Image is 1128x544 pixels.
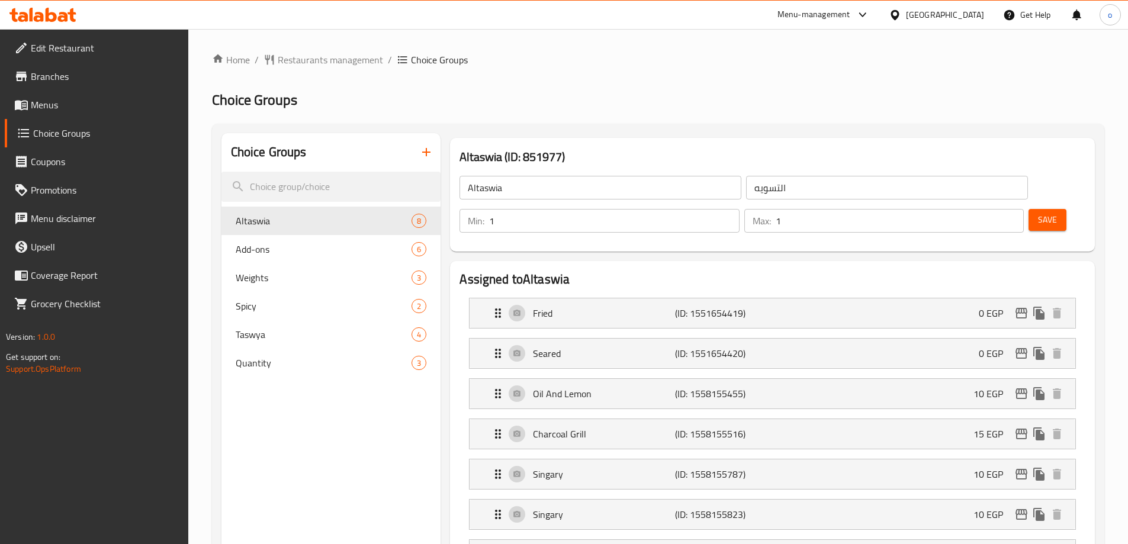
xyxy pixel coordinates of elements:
[973,467,1013,481] p: 10 EGP
[31,183,179,197] span: Promotions
[777,8,850,22] div: Menu-management
[468,214,484,228] p: Min:
[906,8,984,21] div: [GEOGRAPHIC_DATA]
[5,289,188,318] a: Grocery Checklist
[1013,345,1030,362] button: edit
[1030,465,1048,483] button: duplicate
[470,500,1075,529] div: Expand
[236,327,412,342] span: Taswya
[1048,345,1066,362] button: delete
[412,215,426,227] span: 8
[459,293,1085,333] li: Expand
[5,204,188,233] a: Menu disclaimer
[412,242,426,256] div: Choices
[31,297,179,311] span: Grocery Checklist
[221,172,441,202] input: search
[979,306,1013,320] p: 0 EGP
[1048,425,1066,443] button: delete
[753,214,771,228] p: Max:
[231,143,307,161] h2: Choice Groups
[412,214,426,228] div: Choices
[31,41,179,55] span: Edit Restaurant
[236,299,412,313] span: Spicy
[470,379,1075,408] div: Expand
[412,358,426,369] span: 3
[533,427,674,441] p: Charcoal Grill
[5,119,188,147] a: Choice Groups
[1048,465,1066,483] button: delete
[412,327,426,342] div: Choices
[675,387,770,401] p: (ID: 1558155455)
[37,329,55,345] span: 1.0.0
[6,349,60,365] span: Get support on:
[533,306,674,320] p: Fried
[31,240,179,254] span: Upsell
[1013,304,1030,322] button: edit
[1013,506,1030,523] button: edit
[31,154,179,169] span: Coupons
[255,53,259,67] li: /
[1030,304,1048,322] button: duplicate
[459,333,1085,374] li: Expand
[459,414,1085,454] li: Expand
[979,346,1013,360] p: 0 EGP
[5,34,188,62] a: Edit Restaurant
[5,261,188,289] a: Coverage Report
[459,271,1085,288] h2: Assigned to Altaswia
[5,62,188,91] a: Branches
[33,126,179,140] span: Choice Groups
[533,387,674,401] p: Oil And Lemon
[1013,465,1030,483] button: edit
[675,346,770,360] p: (ID: 1551654420)
[31,268,179,282] span: Coverage Report
[412,329,426,340] span: 4
[1048,506,1066,523] button: delete
[236,356,412,370] span: Quantity
[236,271,412,285] span: Weights
[412,301,426,312] span: 2
[212,53,250,67] a: Home
[412,244,426,255] span: 6
[221,263,441,292] div: Weights3
[1038,213,1057,227] span: Save
[470,419,1075,449] div: Expand
[5,147,188,176] a: Coupons
[675,427,770,441] p: (ID: 1558155516)
[221,349,441,377] div: Quantity3
[1030,506,1048,523] button: duplicate
[5,233,188,261] a: Upsell
[411,53,468,67] span: Choice Groups
[278,53,383,67] span: Restaurants management
[533,467,674,481] p: Singary
[221,235,441,263] div: Add-ons6
[412,272,426,284] span: 3
[470,339,1075,368] div: Expand
[533,346,674,360] p: Seared
[459,374,1085,414] li: Expand
[1013,425,1030,443] button: edit
[31,98,179,112] span: Menus
[1030,385,1048,403] button: duplicate
[1029,209,1066,231] button: Save
[212,86,297,113] span: Choice Groups
[5,91,188,119] a: Menus
[412,271,426,285] div: Choices
[6,361,81,376] a: Support.OpsPlatform
[1013,385,1030,403] button: edit
[973,387,1013,401] p: 10 EGP
[973,507,1013,522] p: 10 EGP
[388,53,392,67] li: /
[675,306,770,320] p: (ID: 1551654419)
[236,214,412,228] span: Altaswia
[1030,345,1048,362] button: duplicate
[212,53,1104,67] nav: breadcrumb
[1048,385,1066,403] button: delete
[459,454,1085,494] li: Expand
[412,299,426,313] div: Choices
[412,356,426,370] div: Choices
[221,292,441,320] div: Spicy2
[470,298,1075,328] div: Expand
[236,242,412,256] span: Add-ons
[973,427,1013,441] p: 15 EGP
[675,507,770,522] p: (ID: 1558155823)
